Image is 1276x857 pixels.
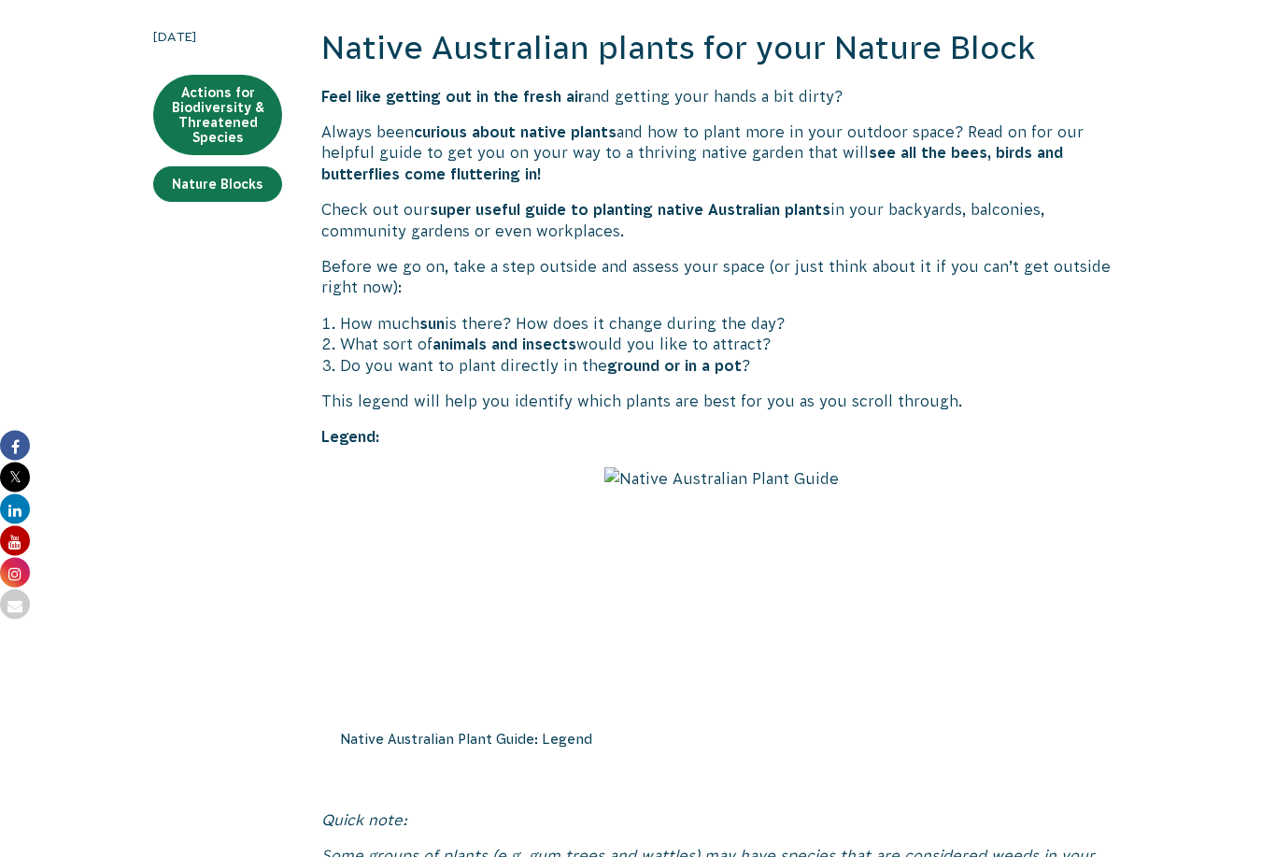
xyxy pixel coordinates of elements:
p: Check out our in your backyards, balconies, community gardens or even workplaces. [321,200,1123,242]
h2: Native Australian plants for your Nature Block [321,27,1123,72]
a: Actions for Biodiversity & Threatened Species [153,76,282,156]
p: Do you want to plant directly in the ? [340,356,1123,377]
strong: sun [419,316,445,333]
strong: Feel like getting out in the fresh air [321,89,584,106]
p: and getting your hands a bit dirty? [321,87,1123,107]
p: This legend will help you identify which plants are best for you as you scroll through. [321,392,1123,412]
a: Nature Blocks [153,167,282,203]
img: Native Australian Plant Guide [604,468,839,720]
li: What sort of would you like to attract? [340,335,1123,355]
strong: curious about native plants [414,124,617,141]
em: Quick note: [321,812,407,829]
p: Native Australian Plant Guide: Legend [340,720,1104,761]
p: Before we go on, take a step outside and assess your space (or just think about it if you can’t g... [321,257,1123,299]
time: [DATE] [153,27,282,48]
strong: ground or in a pot [607,358,742,375]
p: Always been and how to plant more in your outdoor space? Read on for our helpful guide to get you... [321,122,1123,185]
strong: animals and insects [432,336,576,353]
li: How much is there? How does it change during the day? [340,314,1123,335]
strong: see all the bees, birds and butterflies come fluttering in! [321,145,1063,182]
strong: Legend: [321,429,379,446]
strong: super useful guide to planting native Australian plants [430,202,830,219]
